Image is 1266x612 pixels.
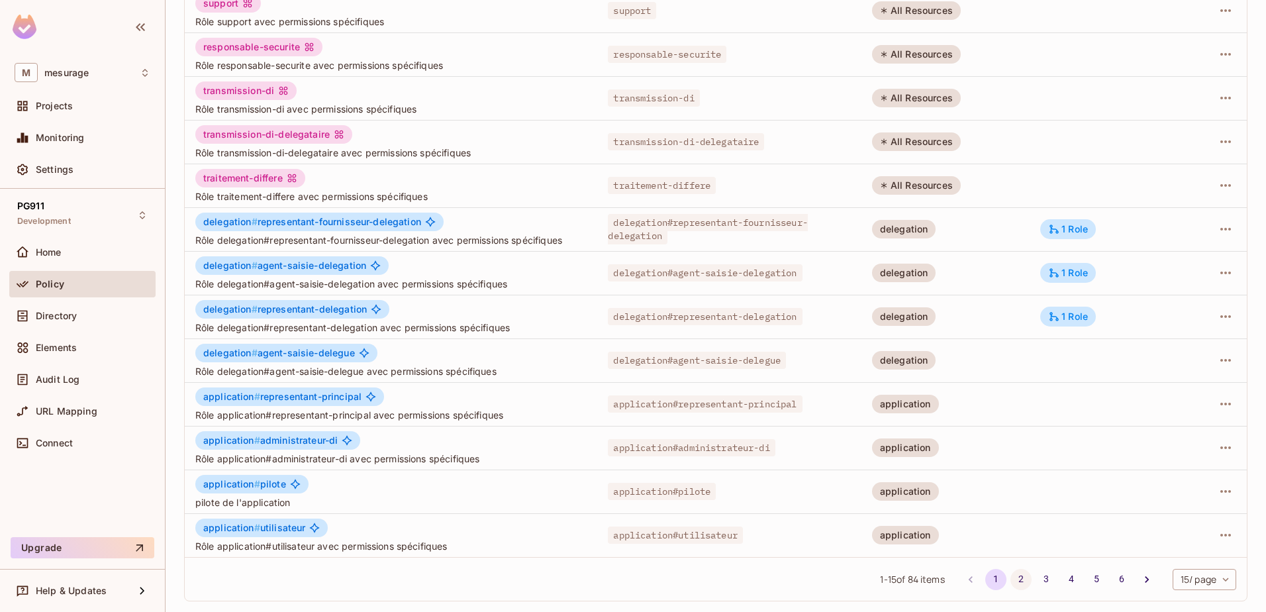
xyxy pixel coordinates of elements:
span: representant-delegation [203,304,367,315]
span: M [15,63,38,82]
span: # [252,216,258,227]
span: # [252,347,258,358]
span: Rôle delegation#agent-saisie-delegue avec permissions spécifiques [195,365,587,378]
div: delegation [872,307,936,326]
span: Rôle delegation#agent-saisie-delegation avec permissions spécifiques [195,278,587,290]
div: transmission-di [195,81,297,100]
div: application [872,395,939,413]
span: Rôle application#administrateur-di avec permissions spécifiques [195,452,587,465]
span: Rôle application#representant-principal avec permissions spécifiques [195,409,587,421]
button: Go to page 3 [1036,569,1057,590]
span: Home [36,247,62,258]
div: traitement-differe [195,169,305,187]
span: # [254,522,260,533]
div: 1 Role [1048,223,1088,235]
span: application#utilisateur [608,527,742,544]
span: delegation [203,260,258,271]
span: 1 - 15 of 84 items [880,572,944,587]
span: agent-saisie-delegue [203,348,355,358]
span: Workspace: mesurage [44,68,89,78]
span: utilisateur [203,523,305,533]
div: All Resources [872,132,961,151]
div: All Resources [872,45,961,64]
span: # [254,434,260,446]
span: Audit Log [36,374,79,385]
span: Help & Updates [36,586,107,596]
div: application [872,526,939,544]
span: Directory [36,311,77,321]
div: All Resources [872,89,961,107]
span: # [252,303,258,315]
span: delegation#agent-saisie-delegue [608,352,786,369]
span: application#pilote [608,483,716,500]
button: Go to next page [1136,569,1157,590]
span: application [203,434,260,446]
span: Rôle transmission-di-delegataire avec permissions spécifiques [195,146,587,159]
span: # [252,260,258,271]
span: Projects [36,101,73,111]
button: Upgrade [11,537,154,558]
span: agent-saisie-delegation [203,260,366,271]
span: responsable-securite [608,46,726,63]
img: SReyMgAAAABJRU5ErkJggg== [13,15,36,39]
div: All Resources [872,1,961,20]
span: transmission-di [608,89,699,107]
span: # [254,391,260,402]
span: traitement-differe [608,177,716,194]
div: application [872,482,939,501]
span: Rôle transmission-di avec permissions spécifiques [195,103,587,115]
div: delegation [872,220,936,238]
span: pilote [203,479,286,489]
span: Policy [36,279,64,289]
span: delegation [203,216,258,227]
button: Go to page 4 [1061,569,1082,590]
div: 1 Role [1048,267,1088,279]
span: delegation#representant-fournisseur-delegation [608,214,807,244]
span: # [254,478,260,489]
span: Settings [36,164,73,175]
div: delegation [872,264,936,282]
span: delegation#agent-saisie-delegation [608,264,802,281]
div: 15 / page [1173,569,1236,590]
span: Connect [36,438,73,448]
span: PG911 [17,201,44,211]
span: Rôle application#utilisateur avec permissions spécifiques [195,540,587,552]
span: Rôle traitement-differe avec permissions spécifiques [195,190,587,203]
div: delegation [872,351,936,370]
span: Rôle support avec permissions spécifiques [195,15,587,28]
span: application#administrateur-di [608,439,775,456]
span: application#representant-principal [608,395,802,413]
span: URL Mapping [36,406,97,417]
span: administrateur-di [203,435,338,446]
span: delegation [203,303,258,315]
button: page 1 [985,569,1006,590]
div: application [872,438,939,457]
div: 1 Role [1048,311,1088,323]
button: Go to page 2 [1010,569,1032,590]
div: transmission-di-delegataire [195,125,352,144]
span: application [203,478,260,489]
button: Go to page 5 [1086,569,1107,590]
span: delegation#representant-delegation [608,308,802,325]
span: Rôle delegation#representant-fournisseur-delegation avec permissions spécifiques [195,234,587,246]
div: responsable-securite [195,38,322,56]
button: Go to page 6 [1111,569,1132,590]
span: pilote de l'application [195,496,587,509]
span: application [203,522,260,533]
span: Monitoring [36,132,85,143]
span: Rôle responsable-securite avec permissions spécifiques [195,59,587,72]
span: representant-fournisseur-delegation [203,217,421,227]
nav: pagination navigation [958,569,1159,590]
span: Development [17,216,71,227]
span: support [608,2,656,19]
span: Rôle delegation#representant-delegation avec permissions spécifiques [195,321,587,334]
span: application [203,391,260,402]
div: All Resources [872,176,961,195]
span: representant-principal [203,391,362,402]
span: delegation [203,347,258,358]
span: transmission-di-delegataire [608,133,764,150]
span: Elements [36,342,77,353]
